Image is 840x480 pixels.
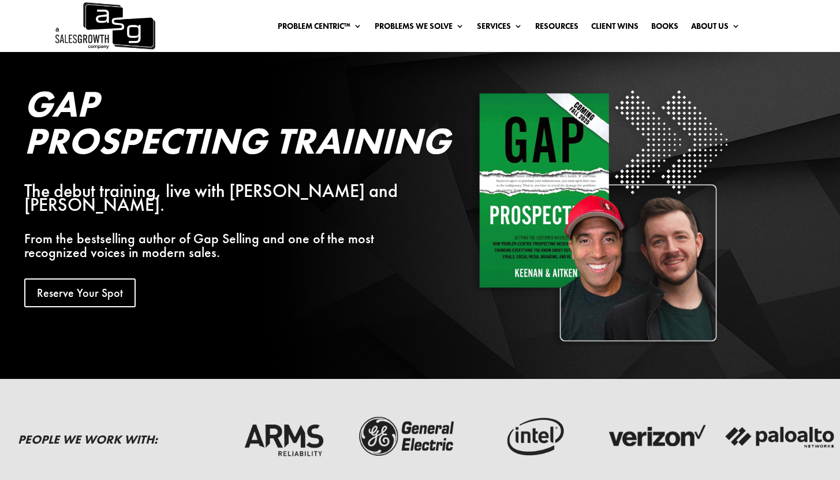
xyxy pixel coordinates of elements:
img: arms-reliability-logo-dark [227,414,340,459]
a: Problem Centric™ [278,22,362,35]
a: Reserve Your Spot [24,278,136,307]
img: intel-logo-dark [476,414,588,459]
a: Problems We Solve [375,22,464,35]
a: Client Wins [591,22,639,35]
a: Services [477,22,522,35]
h2: Gap Prospecting Training [24,85,434,165]
a: Books [651,22,678,35]
img: verizon-logo-dark [600,414,712,459]
img: palato-networks-logo-dark [724,414,837,459]
img: ge-logo-dark [352,414,464,459]
img: Square White - Shadow [472,85,732,345]
a: Resources [535,22,578,35]
a: About Us [691,22,740,35]
p: From the bestselling author of Gap Selling and one of the most recognized voices in modern sales. [24,232,434,259]
div: The debut training, live with [PERSON_NAME] and [PERSON_NAME]. [24,184,434,212]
